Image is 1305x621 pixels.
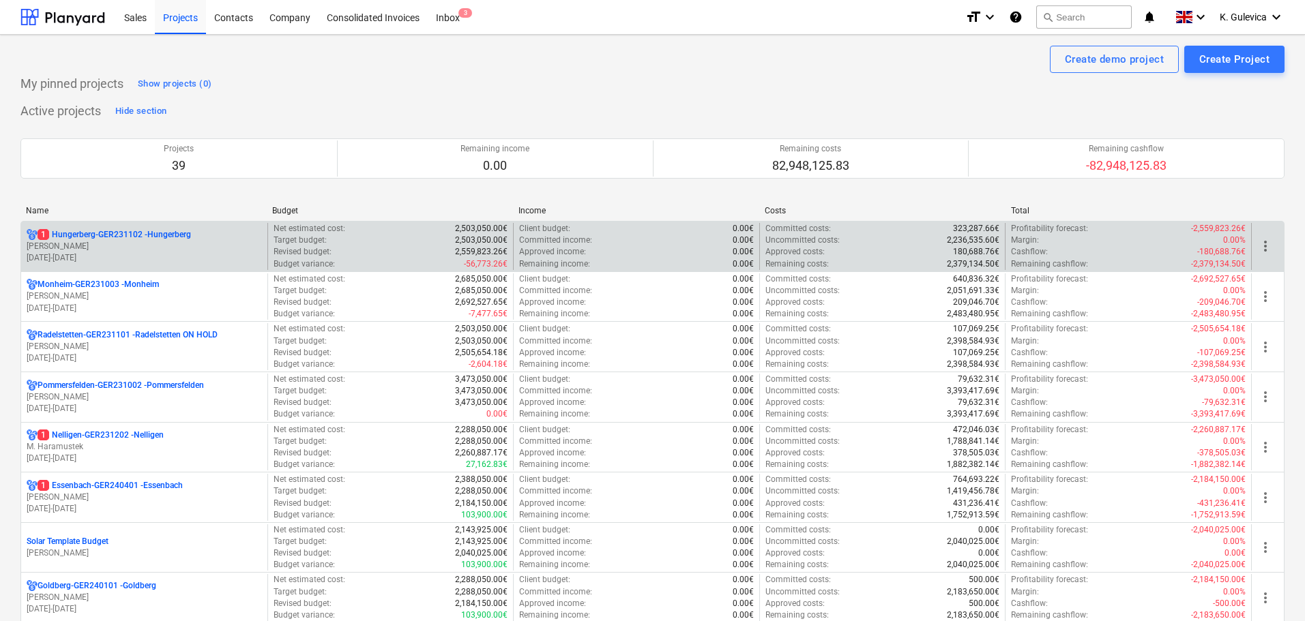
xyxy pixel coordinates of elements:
p: Committed income : [519,485,592,497]
p: 79,632.31€ [958,374,999,385]
p: 764,693.22€ [953,474,999,485]
p: -2,559,823.26€ [1191,223,1246,234]
p: Approved costs : [765,397,825,408]
p: Remaining cashflow : [1011,408,1088,420]
p: [DATE] - [DATE] [27,403,262,414]
p: Remaining cashflow : [1011,308,1088,320]
p: Approved income : [519,246,586,258]
p: 378,505.03€ [953,447,999,459]
div: 1Nelligen-GER231202 -NelligenM. Haramustek[DATE]-[DATE] [27,429,262,464]
p: -82,948,125.83 [1086,157,1167,174]
span: more_vert [1257,439,1274,455]
p: 103,900.00€ [461,509,508,521]
p: Uncommitted costs : [765,536,840,547]
p: Net estimated cost : [274,524,345,536]
p: Uncommitted costs : [765,234,840,246]
p: [DATE] - [DATE] [27,252,262,264]
p: -180,688.76€ [1197,246,1246,258]
p: 0.00% [1223,285,1246,297]
p: Approved income : [519,447,586,459]
div: Total [1011,206,1246,215]
p: Remaining costs : [765,459,829,470]
p: Margin : [1011,234,1039,246]
p: Client budget : [519,273,570,285]
p: 82,948,125.83 [772,157,849,174]
div: Costs [765,206,1000,215]
p: Essenbach-GER240401 - Essenbach [38,480,183,491]
p: Approved costs : [765,297,825,308]
p: Revised budget : [274,547,332,559]
p: Net estimated cost : [274,273,345,285]
p: Budget variance : [274,408,335,420]
p: Margin : [1011,436,1039,447]
p: Approved income : [519,347,586,359]
p: Approved income : [519,547,586,559]
p: Approved costs : [765,498,825,509]
button: Hide section [112,100,170,122]
p: 2,379,134.50€ [947,258,999,270]
div: Project has multi currencies enabled [27,429,38,441]
p: Monheim-GER231003 - Monheim [38,279,159,290]
p: Approved income : [519,297,586,308]
p: [DATE] - [DATE] [27,453,262,464]
p: Net estimated cost : [274,374,345,385]
p: Projects [164,143,194,155]
p: Uncommitted costs : [765,485,840,497]
button: Create demo project [1050,46,1179,73]
p: 0.00% [1223,536,1246,547]
span: 1 [38,480,49,491]
p: 0.00% [1223,436,1246,447]
p: [DATE] - [DATE] [27,503,262,515]
p: 2,143,925.00€ [455,536,508,547]
div: Income [518,206,754,215]
p: Committed costs : [765,524,831,536]
p: Revised budget : [274,397,332,408]
p: 209,046.70€ [953,297,999,308]
p: -2,692,527.65€ [1191,273,1246,285]
p: 0.00€ [733,273,754,285]
p: Uncommitted costs : [765,335,840,347]
p: Committed costs : [765,424,831,436]
p: Active projects [20,103,101,119]
p: 2,260,887.17€ [455,447,508,459]
p: 0.00€ [733,485,754,497]
p: Profitability forecast : [1011,273,1088,285]
p: Budget variance : [274,509,335,521]
p: Uncommitted costs : [765,436,840,447]
p: [PERSON_NAME] [27,592,262,603]
div: 1Hungerberg-GER231102 -Hungerberg[PERSON_NAME][DATE]-[DATE] [27,229,262,264]
p: Cashflow : [1011,246,1048,258]
p: -431,236.41€ [1197,498,1246,509]
div: Project has multi currencies enabled [27,380,38,391]
p: 3,473,050.00€ [455,385,508,397]
p: 3,393,417.69€ [947,385,999,397]
p: -2,398,584.93€ [1191,359,1246,370]
p: Target budget : [274,335,327,347]
p: 107,069.25€ [953,347,999,359]
iframe: Chat Widget [1237,556,1305,621]
p: 3,473,050.00€ [455,397,508,408]
p: Net estimated cost : [274,424,345,436]
p: -3,473,050.00€ [1191,374,1246,385]
p: 3,473,050.00€ [455,374,508,385]
p: 2,685,050.00€ [455,273,508,285]
p: Remaining income : [519,308,590,320]
p: 0.00€ [733,285,754,297]
button: Search [1036,5,1132,29]
p: 2,692,527.65€ [455,297,508,308]
p: 2,503,050.00€ [455,335,508,347]
p: 640,836.32€ [953,273,999,285]
p: 180,688.76€ [953,246,999,258]
p: 0.00€ [733,547,754,559]
p: Client budget : [519,524,570,536]
p: Approved income : [519,397,586,408]
p: -1,882,382.14€ [1191,459,1246,470]
p: Target budget : [274,536,327,547]
p: Profitability forecast : [1011,323,1088,335]
p: 0.00€ [733,509,754,521]
p: Remaining cashflow : [1011,459,1088,470]
p: 0.00 [460,157,529,174]
p: 2,040,025.00€ [455,547,508,559]
p: 0.00€ [733,447,754,459]
span: 1 [38,429,49,440]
